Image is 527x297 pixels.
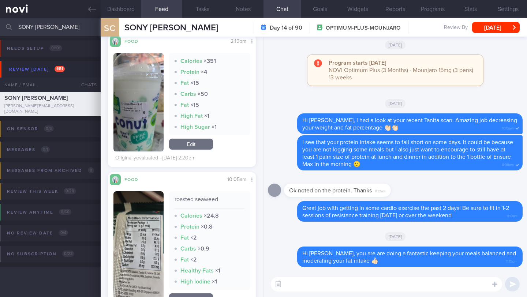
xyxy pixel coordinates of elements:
strong: × 15 [190,80,199,86]
span: Review By [444,25,468,31]
span: 0 / 28 [64,188,76,194]
strong: × 4 [201,69,207,75]
div: Food [121,38,150,44]
span: Hi [PERSON_NAME], I had a look at your recent Tanita scan. Amazing job decreasing your weight and... [302,117,517,131]
strong: × 1 [204,113,209,119]
strong: × 24.8 [204,213,219,219]
span: 13 weeks [329,75,352,80]
strong: Fat [180,257,189,263]
span: 10:13am [502,124,514,131]
div: No review date [5,228,70,238]
span: 1 / 81 [55,66,65,72]
div: Review [DATE] [7,64,67,74]
strong: Day 14 of 90 [270,24,302,31]
div: Chats [71,78,101,92]
strong: Calories [180,58,202,64]
button: [DATE] [472,22,520,33]
strong: × 0.8 [201,224,213,230]
div: No subscription [5,249,76,259]
span: 10:05am [227,177,246,182]
span: [DATE] [385,99,406,108]
div: Review anytime [5,207,73,217]
span: Hi [PERSON_NAME], you are are doing a fantastic keeping your meals balanced and moderating your f... [302,251,516,264]
span: [DATE] [385,232,406,241]
span: 2:19pm [231,39,246,44]
div: Food [121,176,150,182]
span: 0 / 101 [49,45,62,51]
span: 0 / 5 [44,125,54,132]
strong: High Iodine [180,279,210,285]
span: I see that your protein intake seems to fall short on some days. It could be because you are not ... [302,139,513,167]
strong: × 1 [215,268,220,274]
span: NOVI Optimum Plus (3 Months) - Mounjaro 15mg (3 pens) [329,67,473,73]
span: 0 / 4 [59,230,68,236]
span: 0 / 60 [59,209,71,215]
div: Messages [5,145,52,155]
strong: Healthy Fats [180,268,214,274]
strong: High Sugar [180,124,210,130]
span: 11:08am [502,161,514,168]
strong: Fat [180,80,189,86]
strong: × 0.9 [198,246,209,252]
span: OPTIMUM-PLUS-MOUNJARO [326,25,400,32]
a: Edit [169,139,213,150]
div: Review this week [5,187,78,196]
strong: Calories [180,213,202,219]
strong: Protein [180,69,199,75]
span: SONY [PERSON_NAME] [4,95,68,101]
span: 0 / 1 [41,146,50,153]
span: 11:10am [507,212,517,219]
strong: × 2 [190,235,197,241]
div: [PERSON_NAME][EMAIL_ADDRESS][DOMAIN_NAME] [4,104,96,114]
span: 11:15pm [506,257,517,264]
strong: Program starts [DATE] [329,60,386,66]
div: SC [96,14,124,42]
div: Needs setup [5,44,64,53]
div: Originally evaluated – [DATE] 2:20pm [115,155,195,162]
div: On sensor [5,124,56,134]
strong: Carbs [180,91,196,97]
span: 0 / 23 [62,251,74,257]
strong: × 15 [190,102,199,108]
span: [DATE] [385,41,406,49]
span: 0 [88,167,94,173]
strong: High Fat [180,113,203,119]
strong: × 1 [212,124,217,130]
strong: Fat [180,235,189,241]
strong: × 1 [212,279,217,285]
div: Messages from Archived [5,166,96,176]
span: Great job with getting in some cardio exercise the past 2 days! Be sure to fit in 1-2 sessions of... [302,205,509,218]
span: 11:10am [375,187,386,194]
div: roasted seaweed [175,196,245,208]
strong: Carbs [180,246,196,252]
strong: × 2 [190,257,197,263]
span: SONY [PERSON_NAME] [124,23,218,32]
span: Ok noted on the protein. Thanks [289,188,372,193]
strong: × 351 [204,58,216,64]
strong: × 50 [198,91,208,97]
strong: Protein [180,224,199,230]
strong: Fat [180,102,189,108]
